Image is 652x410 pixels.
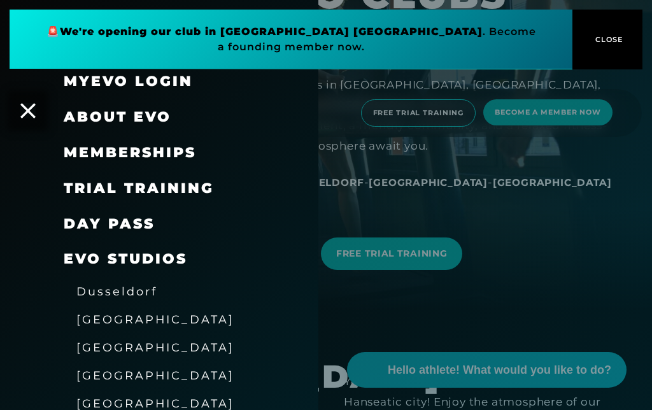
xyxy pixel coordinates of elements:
[572,10,642,69] button: CLOSE
[64,73,193,90] a: MyEVO Login
[64,108,171,125] font: About EVO
[595,35,623,44] font: CLOSE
